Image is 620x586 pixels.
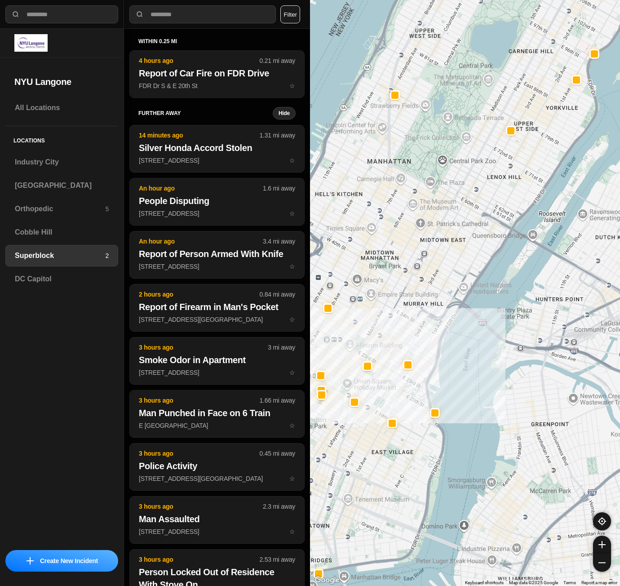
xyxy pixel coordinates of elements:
[139,407,295,419] h2: Man Punched in Face on 6 Train
[15,274,109,284] h3: DC Capitol
[14,75,109,88] h2: NYU Langone
[135,10,144,19] img: search
[139,527,295,536] p: [STREET_ADDRESS]
[15,180,109,191] h3: [GEOGRAPHIC_DATA]
[139,502,263,511] p: 3 hours ago
[139,209,295,218] p: [STREET_ADDRESS]
[129,337,305,385] button: 3 hours ago3 mi awaySmoke Odor in Apartment[STREET_ADDRESS]star
[263,237,295,246] p: 3.4 mi away
[593,536,611,554] button: zoom-in
[5,97,118,119] a: All Locations
[139,237,263,246] p: An hour ago
[129,528,305,535] a: 3 hours ago2.3 mi awayMan Assaulted[STREET_ADDRESS]star
[27,557,34,564] img: icon
[129,178,305,226] button: An hour ago1.6 mi awayPeople Disputing[STREET_ADDRESS]star
[105,204,109,213] p: 5
[289,422,295,429] span: star
[11,10,20,19] img: search
[129,209,305,217] a: An hour ago1.6 mi awayPeople Disputing[STREET_ADDRESS]star
[139,460,295,472] h2: Police Activity
[139,262,295,271] p: [STREET_ADDRESS]
[139,290,260,299] p: 2 hours ago
[280,5,300,23] button: Filter
[129,231,305,279] button: An hour ago3.4 mi awayReport of Person Armed With Knife[STREET_ADDRESS]star
[129,496,305,544] button: 3 hours ago2.3 mi awayMan Assaulted[STREET_ADDRESS]star
[139,184,263,193] p: An hour ago
[40,556,98,565] p: Create New Incident
[129,82,305,89] a: 4 hours ago0.21 mi awayReport of Car Fire on FDR DriveFDR Dr S & E 20th Ststar
[289,475,295,482] span: star
[139,81,295,90] p: FDR Dr S & E 20th St
[15,250,105,261] h3: Superblock
[139,449,260,458] p: 3 hours ago
[593,512,611,530] button: recenter
[5,126,118,151] h5: Locations
[139,56,260,65] p: 4 hours ago
[260,449,295,458] p: 0.45 mi away
[5,198,118,220] a: Orthopedic5
[129,125,305,173] button: 14 minutes ago1.31 mi awaySilver Honda Accord Stolen[STREET_ADDRESS]star
[14,34,48,52] img: logo
[289,210,295,217] span: star
[289,263,295,270] span: star
[139,474,295,483] p: [STREET_ADDRESS][GEOGRAPHIC_DATA]
[312,574,342,586] a: Open this area in Google Maps (opens a new window)
[138,110,273,117] h5: further away
[139,421,295,430] p: E [GEOGRAPHIC_DATA]
[129,368,305,376] a: 3 hours ago3 mi awaySmoke Odor in Apartment[STREET_ADDRESS]star
[129,50,305,98] button: 4 hours ago0.21 mi awayReport of Car Fire on FDR DriveFDR Dr S & E 20th Ststar
[5,550,118,572] button: iconCreate New Incident
[289,369,295,376] span: star
[581,580,617,585] a: Report a map error
[593,554,611,572] button: zoom-out
[129,284,305,332] button: 2 hours ago0.84 mi awayReport of Firearm in Man's Pocket[STREET_ADDRESS][GEOGRAPHIC_DATA]star
[139,248,295,260] h2: Report of Person Armed With Knife
[279,110,290,117] small: Hide
[5,245,118,266] a: Superblock2
[129,443,305,491] button: 3 hours ago0.45 mi awayPolice Activity[STREET_ADDRESS][GEOGRAPHIC_DATA]star
[139,343,268,352] p: 3 hours ago
[139,354,295,366] h2: Smoke Odor in Apartment
[260,396,295,405] p: 1.66 mi away
[5,151,118,173] a: Industry City
[5,175,118,196] a: [GEOGRAPHIC_DATA]
[263,502,295,511] p: 2.3 mi away
[260,555,295,564] p: 2.53 mi away
[15,157,109,168] h3: Industry City
[598,517,606,525] img: recenter
[15,227,109,238] h3: Cobble Hill
[139,368,295,377] p: [STREET_ADDRESS]
[289,82,295,89] span: star
[129,262,305,270] a: An hour ago3.4 mi awayReport of Person Armed With Knife[STREET_ADDRESS]star
[289,528,295,535] span: star
[598,541,606,548] img: zoom-in
[15,204,105,214] h3: Orthopedic
[260,290,295,299] p: 0.84 mi away
[5,268,118,290] a: DC Capitol
[509,580,558,585] span: Map data ©2025 Google
[598,559,606,566] img: zoom-out
[139,555,260,564] p: 3 hours ago
[139,131,260,140] p: 14 minutes ago
[129,156,305,164] a: 14 minutes ago1.31 mi awaySilver Honda Accord Stolen[STREET_ADDRESS]star
[139,67,295,80] h2: Report of Car Fire on FDR Drive
[139,301,295,313] h2: Report of Firearm in Man's Pocket
[139,142,295,154] h2: Silver Honda Accord Stolen
[5,222,118,243] a: Cobble Hill
[268,343,295,352] p: 3 mi away
[260,131,295,140] p: 1.31 mi away
[139,195,295,207] h2: People Disputing
[105,251,109,260] p: 2
[139,315,295,324] p: [STREET_ADDRESS][GEOGRAPHIC_DATA]
[263,184,295,193] p: 1.6 mi away
[260,56,295,65] p: 0.21 mi away
[465,580,504,586] button: Keyboard shortcuts
[273,107,296,120] button: Hide
[129,390,305,438] button: 3 hours ago1.66 mi awayMan Punched in Face on 6 TrainE [GEOGRAPHIC_DATA]star
[129,422,305,429] a: 3 hours ago1.66 mi awayMan Punched in Face on 6 TrainE [GEOGRAPHIC_DATA]star
[139,156,295,165] p: [STREET_ADDRESS]
[15,102,109,113] h3: All Locations
[289,316,295,323] span: star
[129,475,305,482] a: 3 hours ago0.45 mi awayPolice Activity[STREET_ADDRESS][GEOGRAPHIC_DATA]star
